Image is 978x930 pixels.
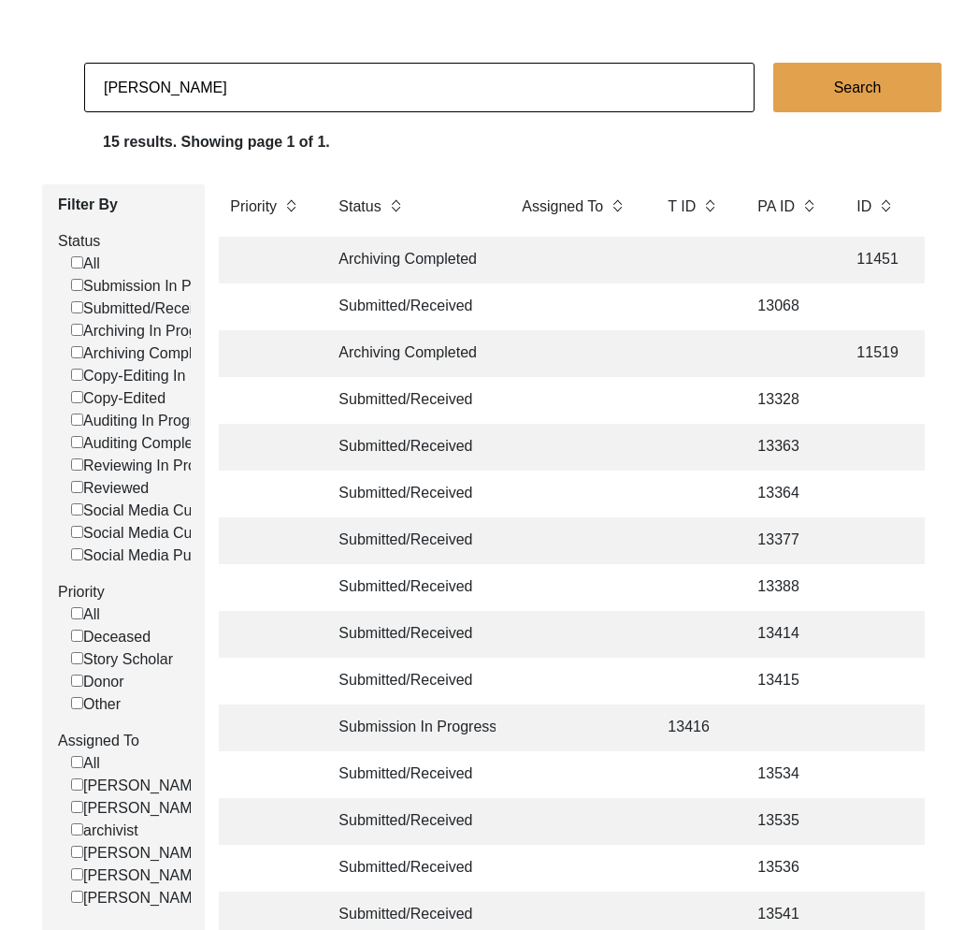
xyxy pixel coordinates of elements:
td: 13377 [746,517,830,564]
td: Submitted/Received [327,471,496,517]
input: Archiving In Progress [71,324,83,336]
label: Reviewing In Progress [71,455,233,477]
label: Assigned To [522,196,603,218]
label: T ID [668,196,696,218]
input: archivist [71,823,83,836]
label: All [71,752,100,775]
td: 13388 [746,564,830,611]
img: sort-button.png [802,196,815,216]
td: 11451 [845,237,903,283]
input: Story Scholar [71,652,83,664]
td: Submitted/Received [327,845,496,892]
button: Search [773,63,942,112]
td: 13415 [746,658,830,705]
td: 13536 [746,845,830,892]
img: sort-button.png [284,196,297,216]
label: Status [58,230,191,253]
td: Submitted/Received [327,283,496,330]
label: Social Media Published [71,545,238,567]
label: PA ID [757,196,795,218]
td: 13534 [746,751,830,798]
input: Search... [84,63,755,112]
td: Submitted/Received [327,658,496,705]
img: sort-button.png [389,196,402,216]
label: Donor [71,671,124,693]
input: [PERSON_NAME] [71,778,83,791]
td: 13363 [746,424,830,471]
label: [PERSON_NAME] [71,797,207,820]
label: [PERSON_NAME] [71,887,207,909]
td: 13068 [746,283,830,330]
td: 13328 [746,377,830,424]
label: All [71,603,100,626]
label: Deceased [71,626,151,648]
input: Social Media Curation In Progress [71,503,83,516]
input: All [71,607,83,619]
label: Copy-Editing In Progress [71,365,250,387]
td: 13416 [656,705,731,751]
td: Submission In Progress [327,705,496,751]
td: Submitted/Received [327,564,496,611]
input: Copy-Edited [71,391,83,403]
label: 15 results. Showing page 1 of 1. [103,131,330,153]
label: Assigned To [58,730,191,752]
label: Story Scholar [71,648,173,671]
label: archivist [71,820,138,842]
label: Auditing In Progress [71,410,218,432]
input: Social Media Published [71,548,83,560]
td: Archiving Completed [327,330,496,377]
td: 13364 [746,471,830,517]
label: [PERSON_NAME] [71,775,207,797]
input: [PERSON_NAME] [71,868,83,880]
label: Archiving Completed [71,342,222,365]
img: sort-button.png [611,196,624,216]
label: Priority [58,581,191,603]
label: Copy-Edited [71,387,165,410]
input: Auditing In Progress [71,414,83,426]
input: Reviewed [71,481,83,493]
td: Submitted/Received [327,798,496,845]
label: Priority [230,196,277,218]
label: [PERSON_NAME] [71,842,207,865]
td: Submitted/Received [327,517,496,564]
label: Archiving In Progress [71,320,225,342]
input: [PERSON_NAME] [71,891,83,903]
input: Submission In Progress [71,279,83,291]
input: Other [71,697,83,709]
input: [PERSON_NAME] [71,846,83,858]
input: Submitted/Received [71,301,83,313]
td: Submitted/Received [327,424,496,471]
label: Filter By [58,194,191,216]
input: Copy-Editing In Progress [71,369,83,381]
label: Social Media Curated [71,522,226,545]
td: Submitted/Received [327,377,496,424]
label: [PERSON_NAME] [71,865,207,887]
img: sort-button.png [703,196,716,216]
td: Submitted/Received [327,611,496,658]
label: Status [338,196,381,218]
td: Archiving Completed [327,237,496,283]
input: Donor [71,675,83,687]
label: All [71,253,100,275]
input: All [71,256,83,269]
label: Reviewed [71,477,149,500]
label: Submitted/Received [71,298,217,320]
label: Other [71,693,121,716]
img: sort-button.png [879,196,892,216]
td: 13414 [746,611,830,658]
label: ID [856,196,871,218]
td: 11519 [845,330,903,377]
td: 13535 [746,798,830,845]
input: Archiving Completed [71,346,83,358]
input: Deceased [71,630,83,642]
input: Reviewing In Progress [71,458,83,471]
label: Social Media Curation In Progress [71,500,310,522]
input: Social Media Curated [71,526,83,538]
td: Submitted/Received [327,751,496,798]
label: Auditing Completed [71,432,214,455]
label: Submission In Progress [71,275,241,298]
input: Auditing Completed [71,436,83,448]
input: All [71,756,83,768]
input: [PERSON_NAME] [71,801,83,813]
